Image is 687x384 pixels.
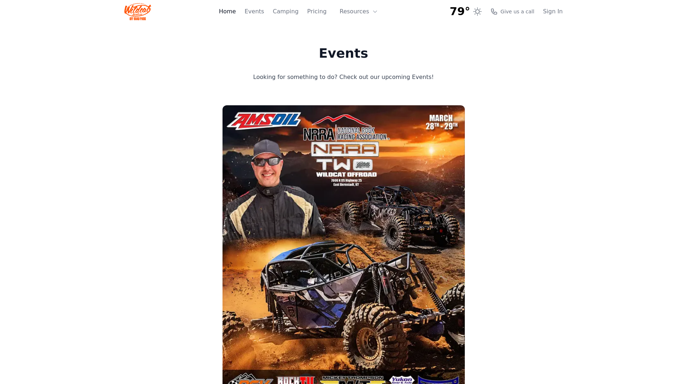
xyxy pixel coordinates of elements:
[543,7,563,16] a: Sign In
[335,4,382,19] button: Resources
[245,7,264,16] a: Events
[501,8,534,15] span: Give us a call
[224,72,463,82] p: Looking for something to do? Check out our upcoming Events!
[490,8,534,15] a: Give us a call
[224,46,463,61] h1: Events
[450,5,470,18] span: 79°
[273,7,298,16] a: Camping
[219,7,236,16] a: Home
[124,3,151,20] img: Wildcat Logo
[307,7,327,16] a: Pricing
